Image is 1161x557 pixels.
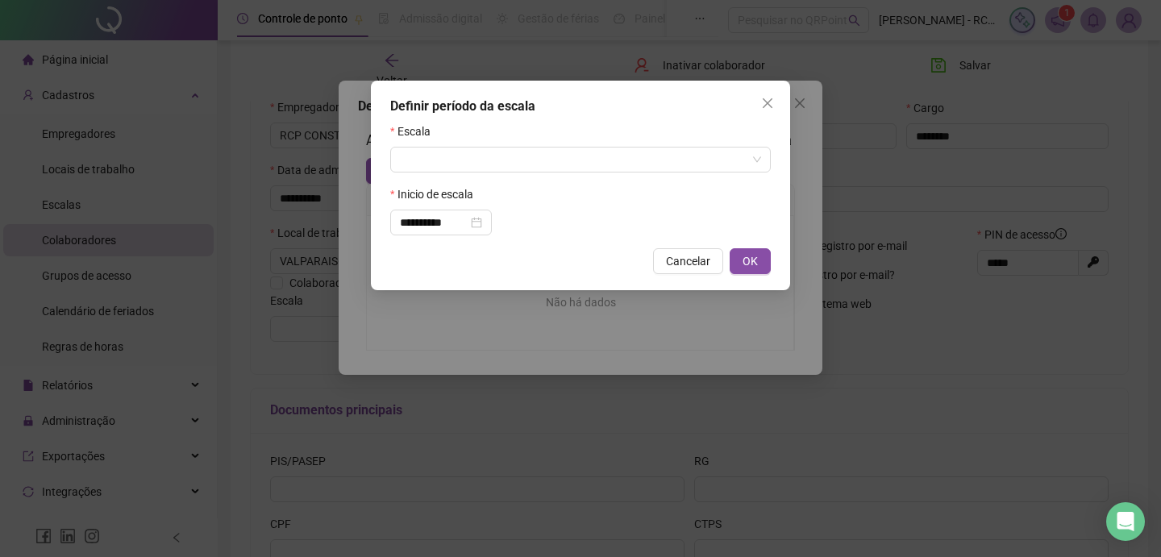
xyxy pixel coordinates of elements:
[653,248,723,274] button: Cancelar
[1106,502,1145,541] div: Open Intercom Messenger
[743,252,758,270] span: OK
[390,185,484,203] label: Inicio de escala
[390,97,771,116] div: Definir período da escala
[666,252,710,270] span: Cancelar
[730,248,771,274] button: OK
[755,90,780,116] button: Close
[390,123,441,140] label: Escala
[761,97,774,110] span: close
